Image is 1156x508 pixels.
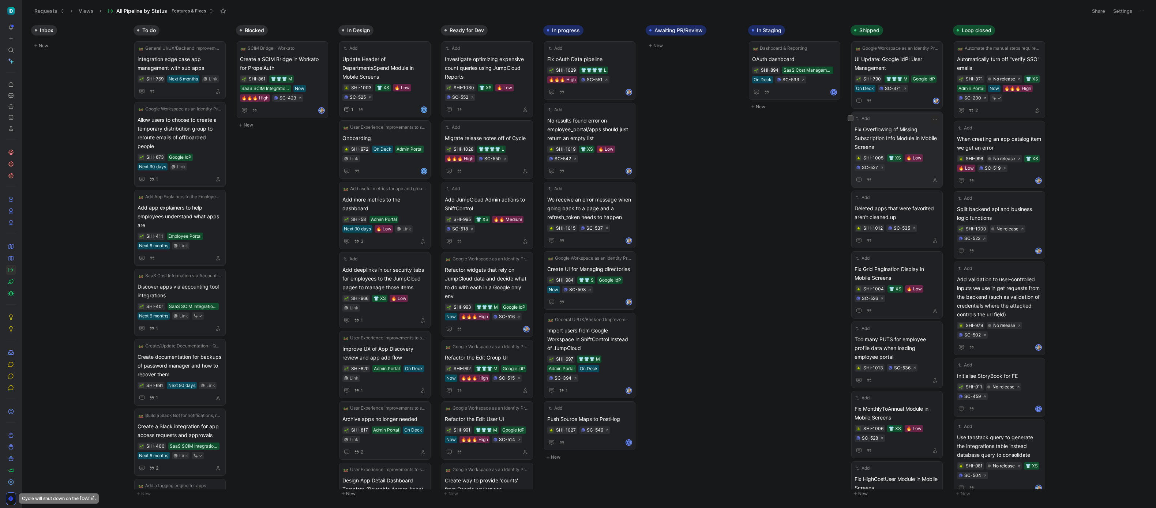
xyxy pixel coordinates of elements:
span: In Design [347,27,370,34]
button: 🌱 [856,76,861,82]
img: avatar [626,169,631,174]
span: Blocked [245,27,264,34]
span: Loop closed [962,27,991,34]
button: 🛤️SaaS Cost Information via Accounting Integrations [138,272,222,279]
span: Inbox [40,27,53,34]
div: 🌱 [139,155,144,160]
div: 🔥 Low [958,165,974,172]
img: avatar [1036,178,1041,183]
div: 🔥🔥🔥 High [446,155,473,162]
div: SC-519 [985,165,1001,172]
span: 1 [351,108,353,112]
span: 1 [156,177,158,181]
span: Onboarding [342,134,427,143]
div: SHI-1003 [351,84,372,91]
button: 🪲 [344,147,349,152]
button: 🌱 [958,226,964,232]
button: Awaiting PR/Review [646,25,706,35]
img: ShiftControl [7,7,15,15]
div: 🌱 [754,68,759,73]
div: SC-525 [350,94,366,101]
img: 🛤️ [958,46,962,50]
div: 🌱 [446,147,451,152]
img: 🛤️ [344,187,348,191]
div: SHI-1005 [863,154,883,162]
div: Employee Portal [168,233,202,240]
div: 🪲 [958,156,964,161]
a: AddDeleted apps that were favorited aren't cleaned upSC-535 [851,191,943,248]
button: 🛤️Automate the manual steps required to finish onboarding a customer after org creation [957,45,1042,52]
a: AddAdd deeplinks in our security tabs for employees to the JumpCloud pages to manage those items👕... [339,252,431,328]
div: 🌱 [958,76,964,82]
button: 🌱 [549,68,554,73]
div: SHI-1015 [556,225,575,232]
button: 🛤️Google Workspace as an Identity Provider (IdP) Integration [855,45,939,52]
button: 🛤️Add useful metrics for app and group membership changes [342,185,427,192]
button: Add [445,45,461,52]
span: No results found error on employee_portal/apps should just return an empty list [547,116,632,143]
div: SHI-790 [863,75,881,83]
span: Fix oAuth Data pipeline [547,55,632,64]
div: 🪲 [856,155,861,161]
a: AddAdd JumpCloud Admin actions to ShiftControl👕 XS🔥🔥 MediumSC-518 [442,182,533,249]
span: Add app explainers to help employees understand what apps are [138,203,222,230]
span: Fix Grid Pagination Display in Mobile Screens [855,265,939,282]
div: Now [990,85,999,92]
div: Google IdP [599,276,621,284]
img: 🌱 [242,77,246,82]
span: Update Header of DepartmentsSpend Module in Mobile Screens [342,55,427,81]
div: SHI-371 [966,75,983,83]
button: Blocked [236,25,268,35]
span: Add validation to user-controlled inputs we use in get requests from the backend (such as validat... [957,275,1042,319]
div: SHI-972 [351,146,368,153]
button: New [31,41,128,50]
a: AddAdd validation to user-controlled inputs we use in get requests from the backend (such as vali... [954,261,1045,355]
span: Fix Overflowing of Missing Subscription Info Module in Mobile Screens [855,125,939,151]
button: 🛤️SCIM Bridge - Workato [240,45,296,52]
a: 🛤️Add useful metrics for app and group membership changesAdd more metrics to the dashboardAdmin P... [339,182,431,249]
div: 🔥🔥🔥 High [241,94,269,102]
span: Dashboard & Reporting [760,45,807,52]
span: In progress [552,27,580,34]
button: All Pipeline by StatusFeatures & Fixes [104,5,217,16]
span: UI Update: Google IdP: User Management [855,55,939,72]
span: Automate the manual steps required to finish onboarding a customer after org creation [965,45,1041,52]
div: SHI-1029 [556,67,576,74]
span: Add JumpCloud Admin actions to ShiftControl [445,195,530,213]
div: SC-371 [885,85,901,92]
img: 🌱 [549,278,553,283]
span: Create UI for Managing directories [547,265,632,274]
div: 👕 XS [479,84,492,91]
button: To do [134,25,159,35]
button: 🛤️Google Workspace as an Identity Provider (IdP) Integration [138,105,222,113]
span: 2 [975,108,978,113]
button: Add [957,265,973,272]
button: 🪲 [856,226,861,231]
img: 🌱 [139,234,144,239]
div: 🔥 Low [598,146,613,153]
div: 🌱 [241,76,247,82]
span: 3 [361,239,364,244]
div: Link [177,163,186,170]
button: 🛤️General UI/UX/Backend Improvements [138,45,222,52]
img: 🌱 [447,86,451,90]
div: 👕👕👕👕 L [478,146,504,153]
div: SC-423 [279,94,296,102]
div: 🔥 Low [497,84,512,91]
button: 🌱 [446,85,451,90]
button: ShiftControl [6,6,16,16]
div: SC-552 [452,94,468,101]
button: 🪲 [344,85,349,90]
img: 🪲 [549,147,553,152]
button: 🛤️User Experience improvements to support Google workspace as an IdP [342,124,427,131]
button: Ready for Dev [441,25,488,35]
div: SHI-1012 [863,225,883,232]
span: Features & Fixes [172,7,206,15]
span: Migrate release notes off of Cycle [445,134,530,143]
img: 🪲 [344,86,349,90]
div: 👕👕👕 M [886,75,908,83]
div: Next 6 months [139,242,168,249]
div: SC-551 [587,76,603,83]
div: 👕 XS [581,146,593,153]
